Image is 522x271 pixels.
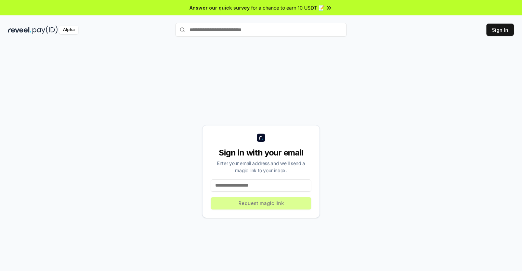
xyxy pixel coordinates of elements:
[190,4,250,11] span: Answer our quick survey
[257,134,265,142] img: logo_small
[211,160,311,174] div: Enter your email address and we’ll send a magic link to your inbox.
[8,26,31,34] img: reveel_dark
[486,24,514,36] button: Sign In
[59,26,78,34] div: Alpha
[251,4,324,11] span: for a chance to earn 10 USDT 📝
[32,26,58,34] img: pay_id
[211,147,311,158] div: Sign in with your email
